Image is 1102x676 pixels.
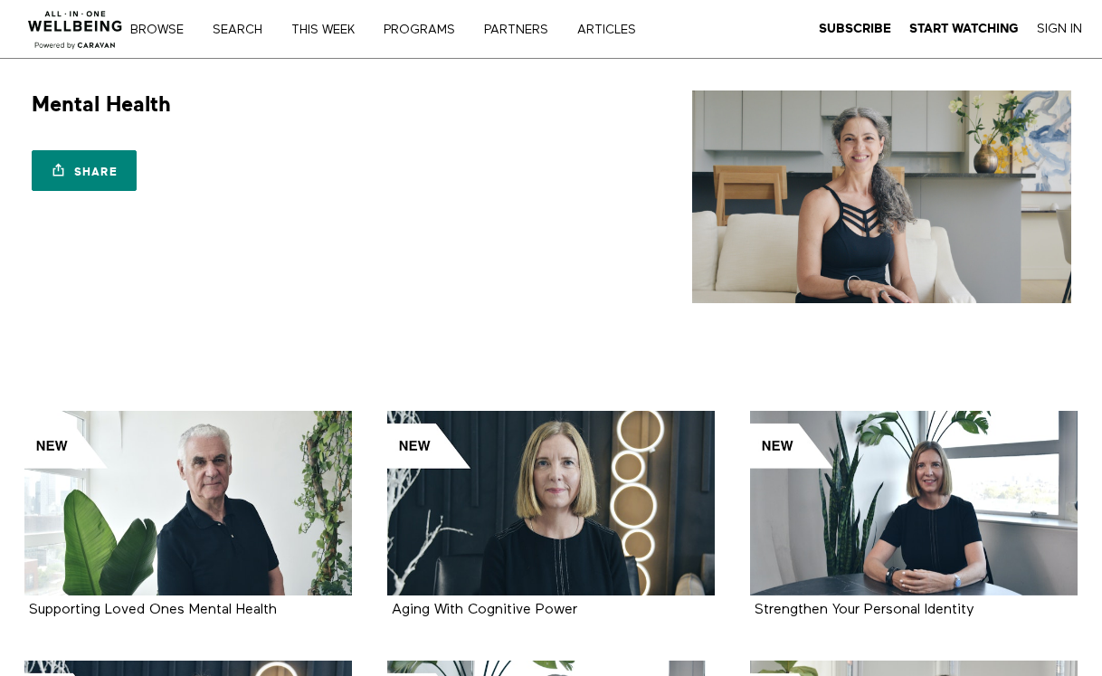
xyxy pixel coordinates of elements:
[478,24,567,36] a: PARTNERS
[750,411,1078,595] a: Strengthen Your Personal Identity
[909,21,1019,37] a: Start Watching
[1037,21,1082,37] a: Sign In
[392,603,577,616] a: Aging With Cognitive Power
[755,603,974,616] a: Strengthen Your Personal Identity
[29,603,277,617] strong: Supporting Loved Ones Mental Health
[377,24,474,36] a: PROGRAMS
[32,150,137,191] a: Share
[571,24,655,36] a: ARTICLES
[124,24,203,36] a: Browse
[285,24,374,36] a: THIS WEEK
[29,603,277,616] a: Supporting Loved Ones Mental Health
[24,411,352,595] a: Supporting Loved Ones Mental Health
[387,411,715,595] a: Aging With Cognitive Power
[819,21,891,37] a: Subscribe
[206,24,281,36] a: Search
[692,90,1071,303] img: Mental Health
[392,603,577,617] strong: Aging With Cognitive Power
[909,22,1019,35] strong: Start Watching
[143,20,673,38] nav: Primary
[755,603,974,617] strong: Strengthen Your Personal Identity
[819,22,891,35] strong: Subscribe
[32,90,171,119] h1: Mental Health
